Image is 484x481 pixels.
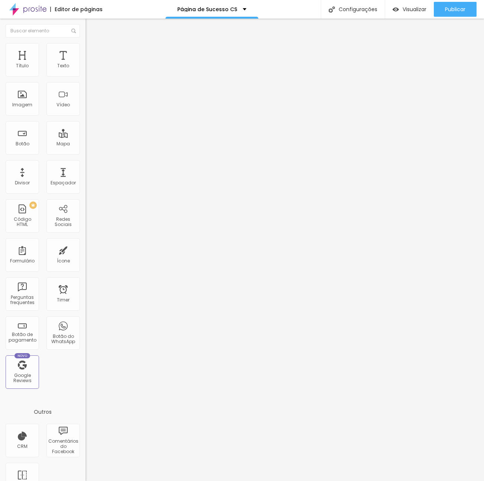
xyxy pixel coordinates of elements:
[57,102,70,107] div: Vídeo
[7,373,37,384] div: Google Reviews
[48,334,78,345] div: Botão do WhatsApp
[177,7,237,12] p: Página de Sucesso CS
[7,295,37,306] div: Perguntas frequentes
[16,63,29,68] div: Título
[57,258,70,264] div: Ícone
[7,332,37,343] div: Botão de pagamento
[57,297,70,303] div: Timer
[393,6,399,13] img: view-1.svg
[48,217,78,227] div: Redes Sociais
[329,6,335,13] img: Icone
[445,6,465,12] span: Publicar
[6,24,80,38] input: Buscar elemento
[15,180,30,185] div: Divisor
[57,141,70,146] div: Mapa
[48,439,78,455] div: Comentários do Facebook
[57,63,69,68] div: Texto
[16,141,29,146] div: Botão
[12,102,32,107] div: Imagem
[385,2,434,17] button: Visualizar
[14,353,30,358] div: Novo
[7,217,37,227] div: Código HTML
[434,2,477,17] button: Publicar
[10,258,35,264] div: Formulário
[51,180,76,185] div: Espaçador
[403,6,426,12] span: Visualizar
[17,444,28,449] div: CRM
[50,7,103,12] div: Editor de páginas
[71,29,76,33] img: Icone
